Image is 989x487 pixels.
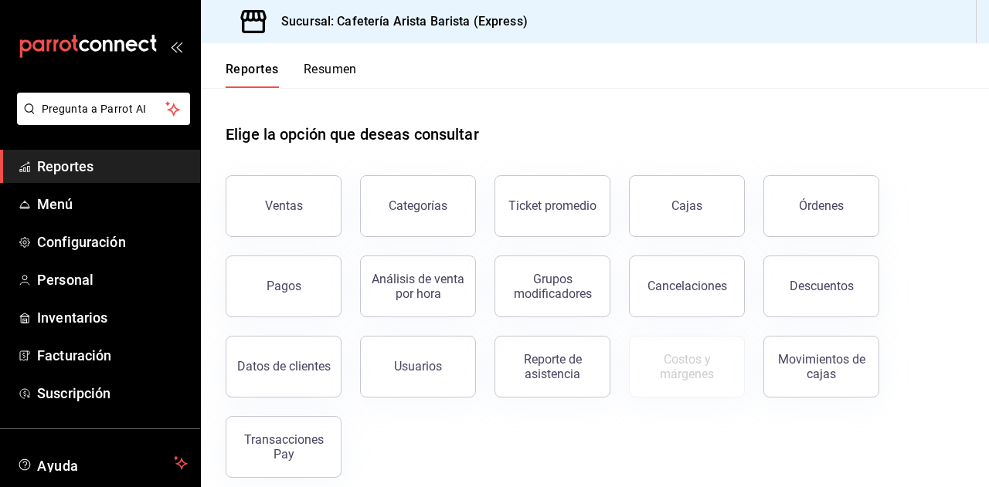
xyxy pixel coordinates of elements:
button: Categorías [360,175,476,237]
span: Pregunta a Parrot AI [42,101,166,117]
div: Reporte de asistencia [505,352,600,381]
button: Descuentos [763,255,879,317]
button: open_drawer_menu [170,40,182,52]
span: Inventarios [37,307,188,328]
button: Reporte de asistencia [494,336,610,397]
button: Resumen [304,62,357,88]
div: Grupos modificadores [505,272,600,301]
div: Cajas [671,198,702,213]
div: Ventas [265,198,303,213]
div: Ticket promedio [508,198,596,213]
div: Pagos [267,279,301,293]
button: Datos de clientes [226,336,342,397]
h3: Sucursal: Cafetería Arista Barista (Express) [269,12,528,31]
button: Transacciones Pay [226,416,342,478]
div: Costos y márgenes [639,352,735,381]
div: Transacciones Pay [236,432,331,462]
span: Personal [37,269,188,290]
button: Cancelaciones [629,255,745,317]
span: Facturación [37,345,188,366]
a: Pregunta a Parrot AI [11,112,190,128]
div: Categorías [389,198,447,213]
button: Cajas [629,175,745,237]
div: Usuarios [394,359,442,374]
button: Grupos modificadores [494,255,610,317]
div: Análisis de venta por hora [370,272,466,301]
button: Análisis de venta por hora [360,255,476,317]
button: Pregunta a Parrot AI [17,93,190,125]
div: navigation tabs [226,62,357,88]
div: Órdenes [799,198,844,213]
button: Ticket promedio [494,175,610,237]
div: Cancelaciones [647,279,727,293]
div: Datos de clientes [237,359,331,374]
div: Descuentos [790,279,854,293]
button: Movimientos de cajas [763,336,879,397]
button: Ventas [226,175,342,237]
button: Usuarios [360,336,476,397]
span: Suscripción [37,383,188,404]
button: Reportes [226,62,279,88]
span: Reportes [37,156,188,177]
div: Movimientos de cajas [773,352,869,381]
h1: Elige la opción que deseas consultar [226,123,479,146]
button: Órdenes [763,175,879,237]
button: Contrata inventarios para ver este reporte [629,336,745,397]
span: Menú [37,194,188,215]
span: Configuración [37,232,188,252]
button: Pagos [226,255,342,317]
span: Ayuda [37,454,168,472]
